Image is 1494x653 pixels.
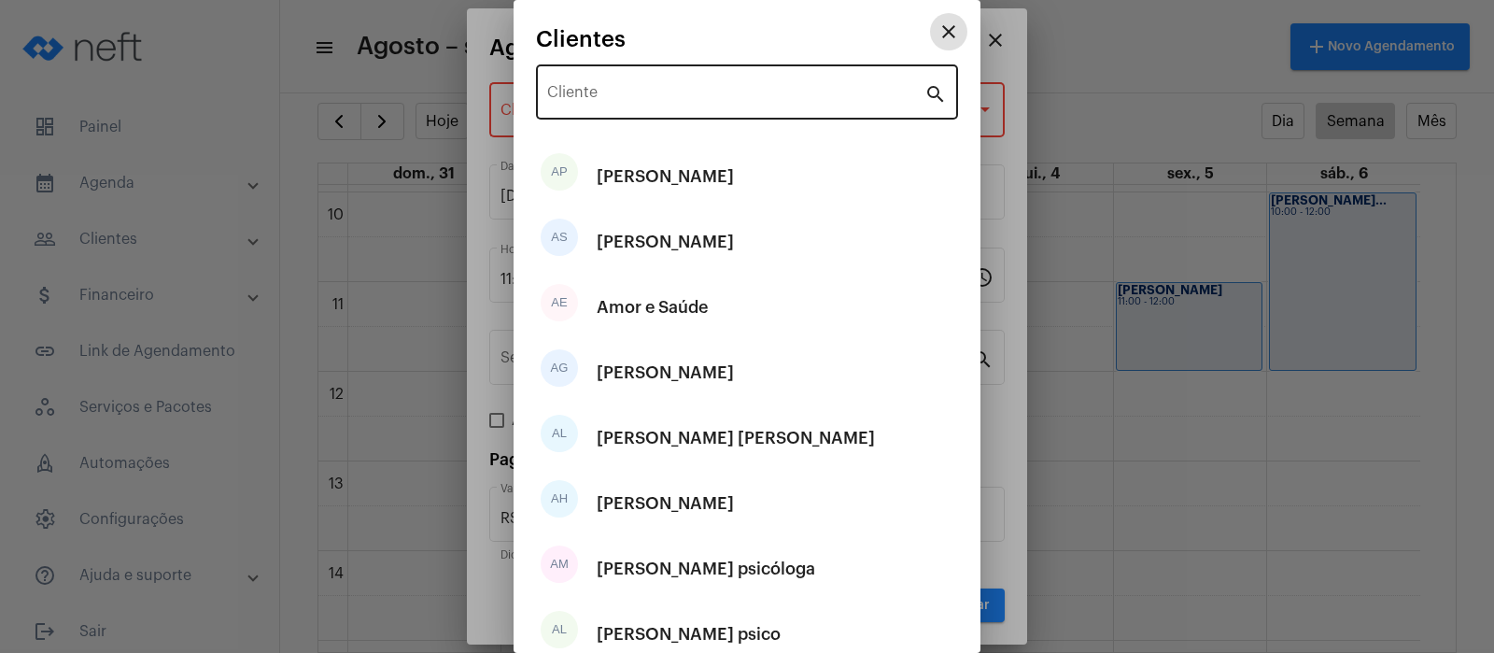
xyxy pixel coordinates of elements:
[541,153,578,191] div: AP
[541,284,578,321] div: AE
[541,415,578,452] div: AL
[541,219,578,256] div: AS
[597,214,734,270] div: [PERSON_NAME]
[541,546,578,583] div: AM
[597,279,708,335] div: Amor e Saúde
[541,480,578,518] div: AH
[597,410,875,466] div: [PERSON_NAME] [PERSON_NAME]
[597,149,734,205] div: [PERSON_NAME]
[547,88,924,105] input: Pesquisar cliente
[536,27,626,51] span: Clientes
[541,611,578,648] div: AL
[541,349,578,387] div: AG
[597,476,734,532] div: [PERSON_NAME]
[597,541,815,597] div: [PERSON_NAME] psicóloga
[937,21,960,43] mat-icon: close
[924,82,947,105] mat-icon: search
[597,345,734,401] div: [PERSON_NAME]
